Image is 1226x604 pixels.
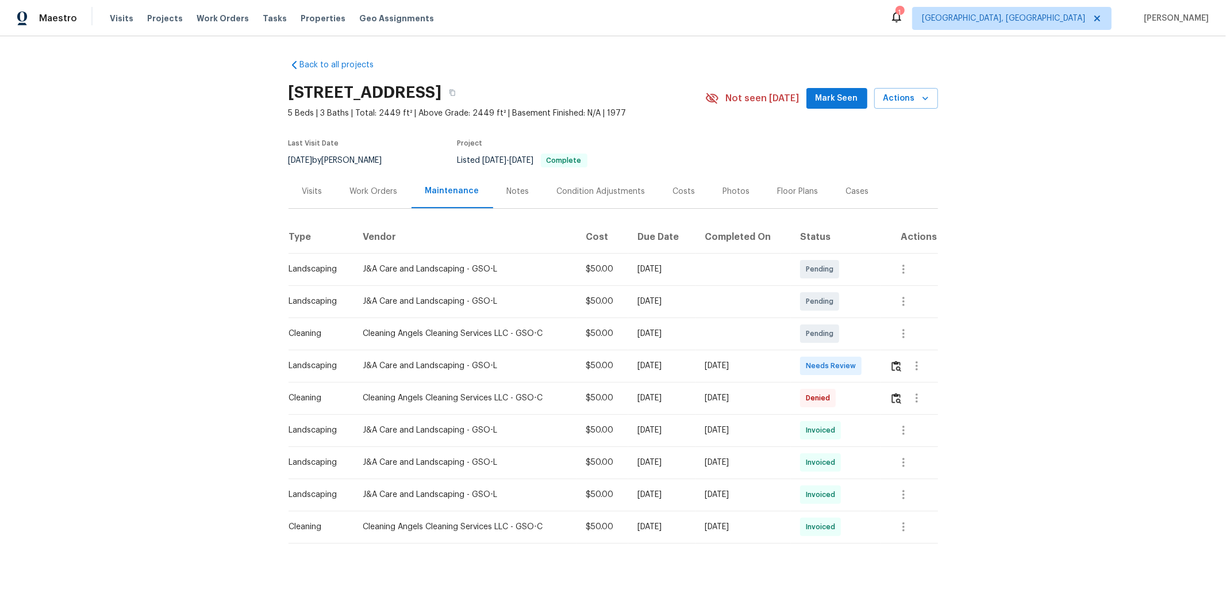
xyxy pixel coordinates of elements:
[637,296,686,307] div: [DATE]
[359,13,434,24] span: Geo Assignments
[586,521,619,533] div: $50.00
[696,221,791,253] th: Completed On
[110,13,133,24] span: Visits
[806,392,835,404] span: Denied
[586,360,619,372] div: $50.00
[557,186,645,197] div: Condition Adjustments
[289,154,396,167] div: by [PERSON_NAME]
[197,13,249,24] span: Work Orders
[363,425,567,436] div: J&A Care and Landscaping - GSO-L
[458,156,587,165] span: Listed
[705,425,782,436] div: [DATE]
[301,13,345,24] span: Properties
[726,93,800,104] span: Not seen [DATE]
[806,489,840,500] span: Invoiced
[637,392,686,404] div: [DATE]
[846,186,869,197] div: Cases
[289,108,705,119] span: 5 Beds | 3 Baths | Total: 2449 ft² | Above Grade: 2449 ft² | Basement Finished: N/A | 1977
[289,221,354,253] th: Type
[896,7,904,18] div: 1
[637,425,686,436] div: [DATE]
[816,91,858,106] span: Mark Seen
[806,88,867,109] button: Mark Seen
[705,457,782,468] div: [DATE]
[778,186,818,197] div: Floor Plans
[350,186,398,197] div: Work Orders
[510,156,534,165] span: [DATE]
[637,263,686,275] div: [DATE]
[637,489,686,500] div: [DATE]
[705,521,782,533] div: [DATE]
[891,361,901,372] img: Review Icon
[806,296,838,307] span: Pending
[637,328,686,339] div: [DATE]
[289,521,345,533] div: Cleaning
[363,360,567,372] div: J&A Care and Landscaping - GSO-L
[586,392,619,404] div: $50.00
[289,263,345,275] div: Landscaping
[628,221,695,253] th: Due Date
[586,489,619,500] div: $50.00
[637,521,686,533] div: [DATE]
[637,457,686,468] div: [DATE]
[363,489,567,500] div: J&A Care and Landscaping - GSO-L
[289,489,345,500] div: Landscaping
[363,392,567,404] div: Cleaning Angels Cleaning Services LLC - GSO-C
[874,88,938,109] button: Actions
[147,13,183,24] span: Projects
[791,221,881,253] th: Status
[806,328,838,339] span: Pending
[507,186,529,197] div: Notes
[1139,13,1209,24] span: [PERSON_NAME]
[891,393,901,404] img: Review Icon
[289,360,345,372] div: Landscaping
[586,296,619,307] div: $50.00
[483,156,507,165] span: [DATE]
[586,425,619,436] div: $50.00
[806,457,840,468] span: Invoiced
[806,263,838,275] span: Pending
[922,13,1085,24] span: [GEOGRAPHIC_DATA], [GEOGRAPHIC_DATA]
[363,296,567,307] div: J&A Care and Landscaping - GSO-L
[890,352,903,380] button: Review Icon
[289,328,345,339] div: Cleaning
[723,186,750,197] div: Photos
[289,425,345,436] div: Landscaping
[542,157,586,164] span: Complete
[263,14,287,22] span: Tasks
[363,457,567,468] div: J&A Care and Landscaping - GSO-L
[289,140,339,147] span: Last Visit Date
[637,360,686,372] div: [DATE]
[289,296,345,307] div: Landscaping
[458,140,483,147] span: Project
[425,185,479,197] div: Maintenance
[705,489,782,500] div: [DATE]
[705,360,782,372] div: [DATE]
[890,384,903,412] button: Review Icon
[363,521,567,533] div: Cleaning Angels Cleaning Services LLC - GSO-C
[586,263,619,275] div: $50.00
[289,156,313,165] span: [DATE]
[289,59,399,71] a: Back to all projects
[705,392,782,404] div: [DATE]
[881,221,937,253] th: Actions
[586,457,619,468] div: $50.00
[442,82,463,103] button: Copy Address
[363,328,567,339] div: Cleaning Angels Cleaning Services LLC - GSO-C
[39,13,77,24] span: Maestro
[577,221,628,253] th: Cost
[363,263,567,275] div: J&A Care and Landscaping - GSO-L
[302,186,322,197] div: Visits
[483,156,534,165] span: -
[289,392,345,404] div: Cleaning
[586,328,619,339] div: $50.00
[289,87,442,98] h2: [STREET_ADDRESS]
[806,425,840,436] span: Invoiced
[353,221,577,253] th: Vendor
[883,91,929,106] span: Actions
[806,521,840,533] span: Invoiced
[806,360,860,372] span: Needs Review
[673,186,695,197] div: Costs
[289,457,345,468] div: Landscaping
